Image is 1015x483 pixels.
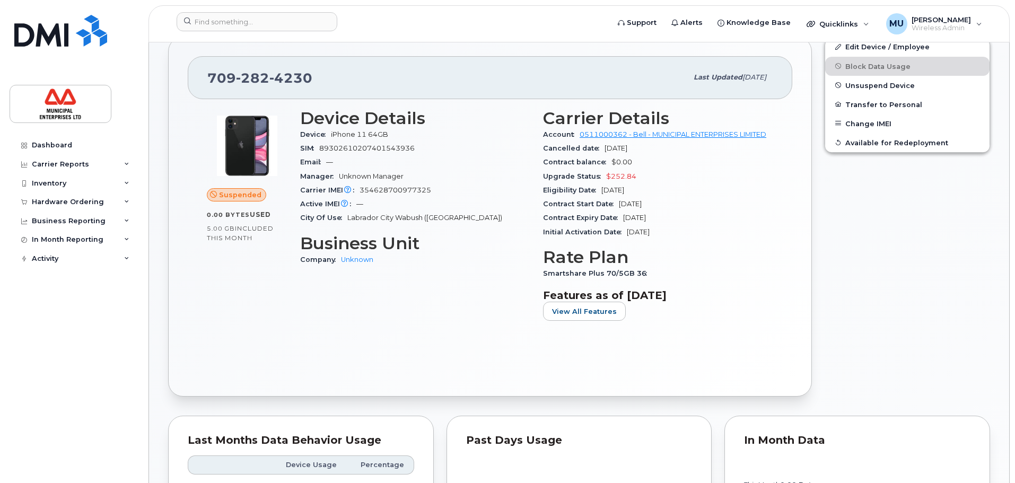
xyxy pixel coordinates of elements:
[610,12,664,33] a: Support
[300,172,339,180] span: Manager
[744,435,970,446] div: In Month Data
[623,214,646,222] span: [DATE]
[543,248,773,267] h3: Rate Plan
[845,81,915,89] span: Unsuspend Device
[319,144,415,152] span: 89302610207401543936
[177,12,337,31] input: Find something...
[215,114,279,178] img: iPhone_11.jpg
[825,95,990,114] button: Transfer to Personal
[552,306,617,317] span: View All Features
[236,70,269,86] span: 282
[799,13,877,34] div: Quicklinks
[543,109,773,128] h3: Carrier Details
[207,224,274,242] span: included this month
[300,200,356,208] span: Active IMEI
[360,186,431,194] span: 354628700977325
[543,186,601,194] span: Eligibility Date
[543,302,626,321] button: View All Features
[300,158,326,166] span: Email
[543,158,611,166] span: Contract balance
[543,130,580,138] span: Account
[326,158,333,166] span: —
[627,228,650,236] span: [DATE]
[742,73,766,81] span: [DATE]
[601,186,624,194] span: [DATE]
[331,130,388,138] span: iPhone 11 64GB
[300,109,530,128] h3: Device Details
[347,214,502,222] span: Labrador City Wabush ([GEOGRAPHIC_DATA])
[879,13,990,34] div: Matthew Uberoi
[825,76,990,95] button: Unsuspend Device
[341,256,373,264] a: Unknown
[825,114,990,133] button: Change IMEI
[346,455,414,475] th: Percentage
[819,20,858,28] span: Quicklinks
[664,12,710,33] a: Alerts
[543,172,606,180] span: Upgrade Status
[300,234,530,253] h3: Business Unit
[543,200,619,208] span: Contract Start Date
[606,172,636,180] span: $252.84
[727,17,791,28] span: Knowledge Base
[543,228,627,236] span: Initial Activation Date
[300,186,360,194] span: Carrier IMEI
[300,130,331,138] span: Device
[912,15,971,24] span: [PERSON_NAME]
[627,17,657,28] span: Support
[356,200,363,208] span: —
[543,289,773,302] h3: Features as of [DATE]
[710,12,798,33] a: Knowledge Base
[300,214,347,222] span: City Of Use
[605,144,627,152] span: [DATE]
[912,24,971,32] span: Wireless Admin
[250,210,271,218] span: used
[543,269,652,277] span: Smartshare Plus 70/5GB 36
[889,17,904,30] span: MU
[611,158,632,166] span: $0.00
[619,200,642,208] span: [DATE]
[825,37,990,56] a: Edit Device / Employee
[339,172,404,180] span: Unknown Manager
[694,73,742,81] span: Last updated
[543,214,623,222] span: Contract Expiry Date
[300,144,319,152] span: SIM
[188,435,414,446] div: Last Months Data Behavior Usage
[580,130,766,138] a: 0511000362 - Bell - MUNICIPAL ENTERPRISES LIMITED
[825,133,990,152] button: Available for Redeployment
[466,435,693,446] div: Past Days Usage
[207,211,250,218] span: 0.00 Bytes
[219,190,261,200] span: Suspended
[825,57,990,76] button: Block Data Usage
[269,70,312,86] span: 4230
[543,144,605,152] span: Cancelled date
[845,138,948,146] span: Available for Redeployment
[680,17,703,28] span: Alerts
[207,70,312,86] span: 709
[300,256,341,264] span: Company
[207,225,235,232] span: 5.00 GB
[271,455,346,475] th: Device Usage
